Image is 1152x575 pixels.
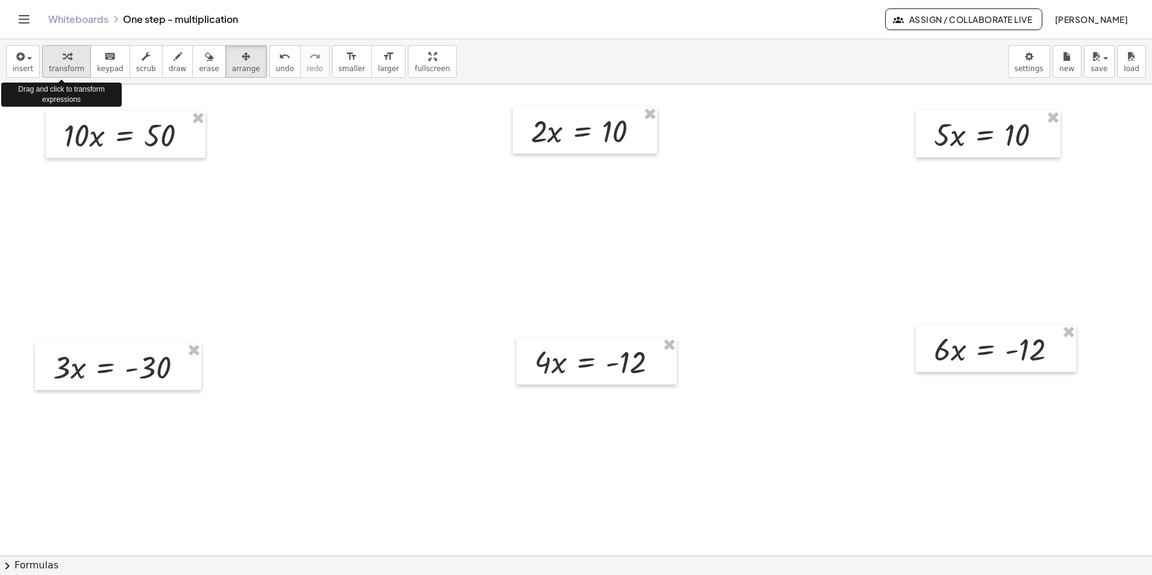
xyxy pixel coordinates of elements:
span: fullscreen [415,64,449,73]
span: insert [13,64,33,73]
button: Assign / Collaborate Live [885,8,1042,30]
span: new [1059,64,1074,73]
button: save [1084,45,1115,78]
i: undo [279,49,290,64]
span: settings [1015,64,1044,73]
button: redoredo [300,45,330,78]
button: settings [1008,45,1050,78]
span: load [1124,64,1139,73]
button: transform [42,45,91,78]
button: [PERSON_NAME] [1045,8,1138,30]
span: undo [276,64,294,73]
div: Drag and click to transform expressions [1,83,122,107]
span: arrange [232,64,260,73]
button: new [1053,45,1082,78]
i: format_size [346,49,357,64]
button: undoundo [269,45,301,78]
button: format_sizelarger [371,45,405,78]
span: erase [199,64,219,73]
button: format_sizesmaller [332,45,372,78]
span: smaller [339,64,365,73]
span: scrub [136,64,156,73]
span: draw [169,64,187,73]
button: fullscreen [408,45,456,78]
button: Toggle navigation [14,10,34,29]
i: redo [309,49,321,64]
span: redo [307,64,323,73]
i: format_size [383,49,394,64]
button: keyboardkeypad [90,45,130,78]
span: larger [378,64,399,73]
button: scrub [130,45,163,78]
button: load [1117,45,1146,78]
button: erase [192,45,225,78]
span: transform [49,64,84,73]
button: insert [6,45,40,78]
button: draw [162,45,193,78]
i: keyboard [104,49,116,64]
span: [PERSON_NAME] [1054,14,1128,25]
span: Assign / Collaborate Live [895,14,1032,25]
span: keypad [97,64,124,73]
a: Whiteboards [48,13,108,25]
button: arrange [225,45,267,78]
span: save [1091,64,1107,73]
